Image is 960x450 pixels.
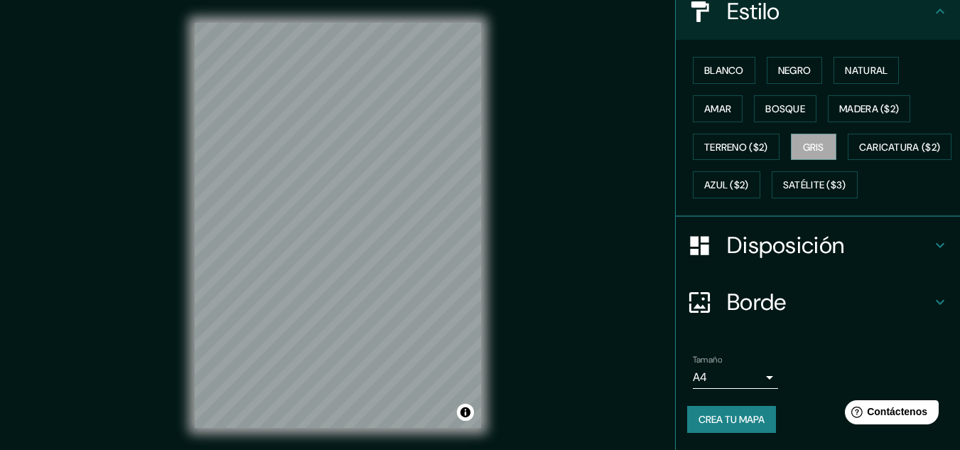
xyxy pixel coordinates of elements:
[693,366,778,389] div: A4
[693,134,780,161] button: Terreno ($2)
[859,141,941,154] font: Caricatura ($2)
[704,64,744,77] font: Blanco
[778,64,811,77] font: Negro
[693,171,760,198] button: Azul ($2)
[699,413,765,426] font: Crea tu mapa
[828,95,910,122] button: Madera ($2)
[834,395,944,434] iframe: Lanzador de widgets de ayuda
[693,354,722,365] font: Tamaño
[727,230,844,260] font: Disposición
[834,57,899,84] button: Natural
[693,95,743,122] button: Amar
[754,95,816,122] button: Bosque
[704,179,749,192] font: Azul ($2)
[727,287,787,317] font: Borde
[693,370,707,385] font: A4
[693,57,755,84] button: Blanco
[839,102,899,115] font: Madera ($2)
[457,404,474,421] button: Activar o desactivar atribución
[195,23,481,428] canvas: Mapa
[791,134,836,161] button: Gris
[765,102,805,115] font: Bosque
[676,274,960,331] div: Borde
[783,179,846,192] font: Satélite ($3)
[803,141,824,154] font: Gris
[848,134,952,161] button: Caricatura ($2)
[704,102,731,115] font: Amar
[704,141,768,154] font: Terreno ($2)
[767,57,823,84] button: Negro
[772,171,858,198] button: Satélite ($3)
[687,406,776,433] button: Crea tu mapa
[845,64,888,77] font: Natural
[676,217,960,274] div: Disposición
